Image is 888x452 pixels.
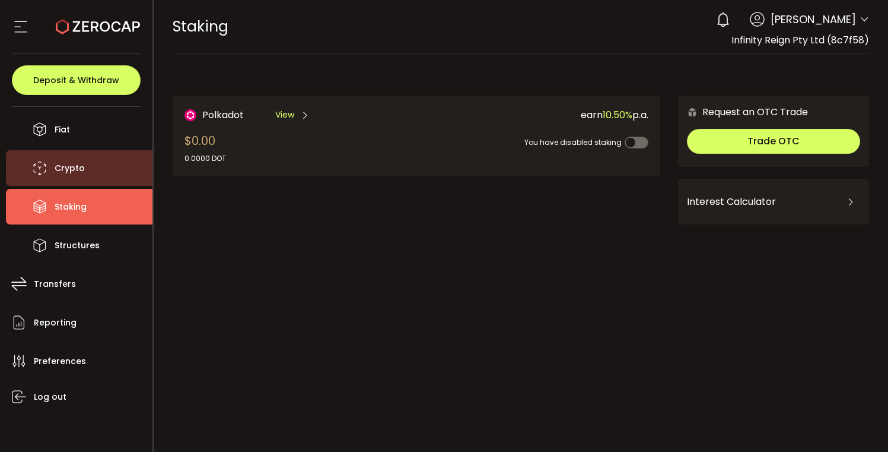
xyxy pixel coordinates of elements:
[184,132,226,164] div: $0.00
[603,108,632,122] span: 10.50%
[55,198,87,216] span: Staking
[731,33,869,47] span: Infinity Reign Pty Ltd (8c7f58)
[747,134,800,148] span: Trade OTC
[687,107,698,118] img: 6nGpN7MZ9FLuBP83NiajKbTRY4UzlzQtBKtCrLLspmCkSvCZHBKvY3NxgQaT5JnOQREvtQ257bXeeSTueZfAPizblJ+Fe8JwA...
[34,276,76,293] span: Transfers
[202,108,244,122] span: Polkadot
[34,314,77,331] span: Reporting
[55,160,85,177] span: Crypto
[687,188,860,216] div: Interest Calculator
[34,388,66,406] span: Log out
[275,109,294,121] span: View
[173,16,228,37] span: Staking
[33,76,119,84] span: Deposit & Withdraw
[55,237,100,254] span: Structures
[678,105,808,119] div: Request an OTC Trade
[687,129,860,154] button: Trade OTC
[771,11,856,27] span: [PERSON_NAME]
[524,137,622,147] span: You have disabled staking
[34,353,86,370] span: Preferences
[184,109,196,121] img: DOT
[184,153,226,164] div: 0.0000 DOT
[12,65,141,95] button: Deposit & Withdraw
[829,395,888,452] iframe: Chat Widget
[416,108,648,122] div: earn p.a.
[55,121,70,138] span: Fiat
